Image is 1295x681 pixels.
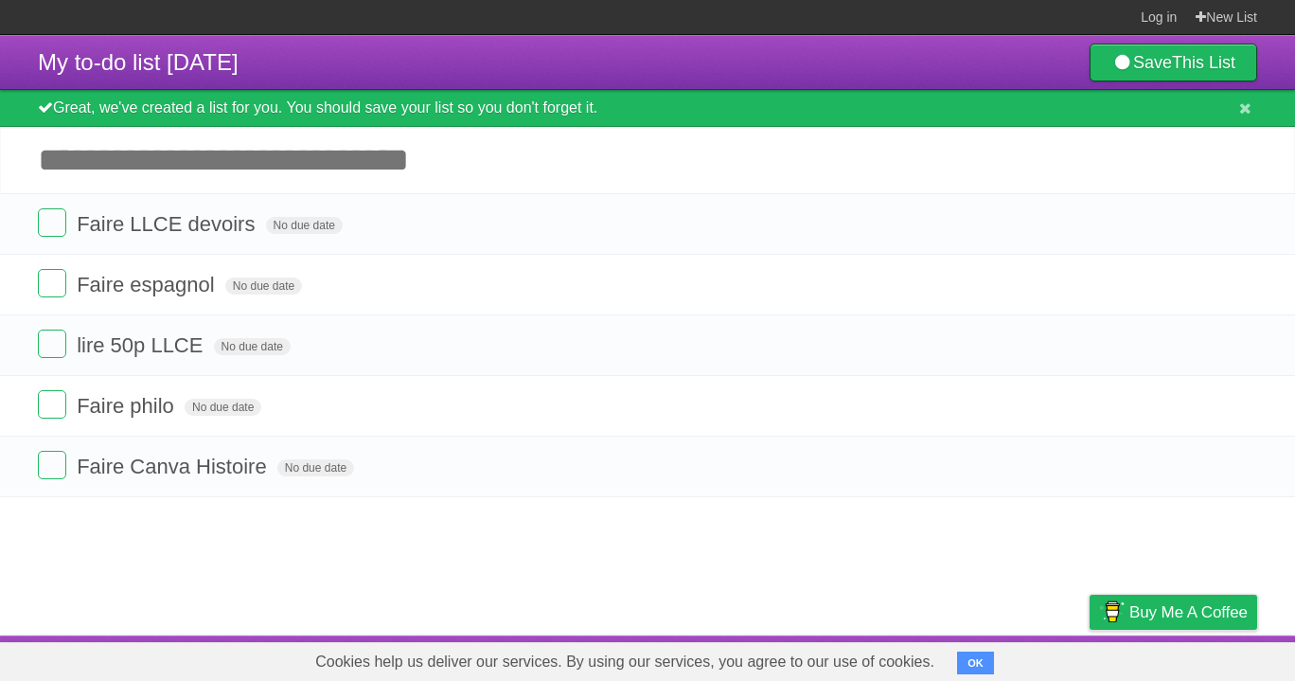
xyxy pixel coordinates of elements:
span: Faire LLCE devoirs [77,212,259,236]
a: About [838,640,878,676]
a: Privacy [1065,640,1114,676]
span: Buy me a coffee [1129,596,1248,629]
span: No due date [185,399,261,416]
span: Faire philo [77,394,179,418]
span: No due date [214,338,291,355]
a: Developers [900,640,977,676]
span: Faire Canva Histoire [77,455,272,478]
a: Buy me a coffee [1090,595,1257,630]
a: Suggest a feature [1138,640,1257,676]
label: Done [38,208,66,237]
span: No due date [266,217,343,234]
span: Cookies help us deliver our services. By using our services, you agree to our use of cookies. [296,643,953,681]
span: No due date [225,278,302,295]
label: Done [38,269,66,297]
label: Done [38,330,66,358]
a: SaveThis List [1090,44,1257,81]
img: Buy me a coffee [1099,596,1125,628]
button: OK [957,652,994,674]
label: Done [38,451,66,479]
label: Done [38,390,66,419]
a: Terms [1001,640,1042,676]
span: My to-do list [DATE] [38,49,239,75]
b: This List [1172,53,1235,72]
span: No due date [277,459,354,476]
span: lire 50p LLCE [77,333,207,357]
span: Faire espagnol [77,273,220,296]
